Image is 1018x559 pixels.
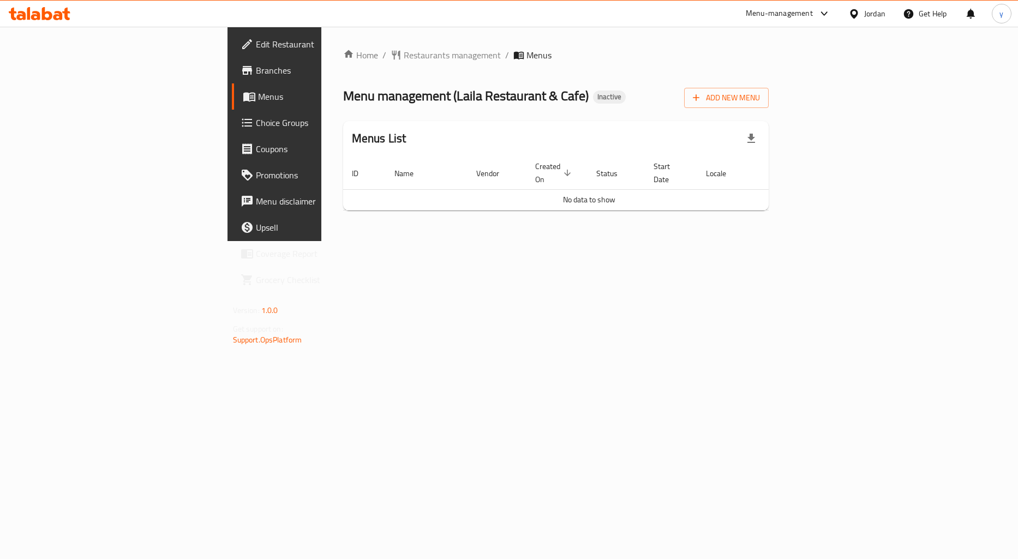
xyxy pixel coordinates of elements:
[352,167,373,180] span: ID
[233,333,302,347] a: Support.OpsPlatform
[232,110,398,136] a: Choice Groups
[593,92,626,101] span: Inactive
[343,83,589,108] span: Menu management ( Laila Restaurant & Cafe )
[343,49,769,62] nav: breadcrumb
[654,160,684,186] span: Start Date
[256,195,389,208] span: Menu disclaimer
[404,49,501,62] span: Restaurants management
[256,273,389,286] span: Grocery Checklist
[394,167,428,180] span: Name
[738,125,764,152] div: Export file
[476,167,513,180] span: Vendor
[232,214,398,241] a: Upsell
[232,57,398,83] a: Branches
[258,90,389,103] span: Menus
[233,322,283,336] span: Get support on:
[256,64,389,77] span: Branches
[232,162,398,188] a: Promotions
[256,247,389,260] span: Coverage Report
[391,49,501,62] a: Restaurants management
[563,193,615,207] span: No data to show
[256,169,389,182] span: Promotions
[684,88,769,108] button: Add New Menu
[753,157,835,190] th: Actions
[232,31,398,57] a: Edit Restaurant
[232,267,398,293] a: Grocery Checklist
[526,49,552,62] span: Menus
[693,91,760,105] span: Add New Menu
[256,142,389,155] span: Coupons
[999,8,1003,20] span: y
[706,167,740,180] span: Locale
[864,8,885,20] div: Jordan
[232,136,398,162] a: Coupons
[593,91,626,104] div: Inactive
[233,303,260,317] span: Version:
[232,241,398,267] a: Coverage Report
[343,157,835,211] table: enhanced table
[256,116,389,129] span: Choice Groups
[596,167,632,180] span: Status
[535,160,574,186] span: Created On
[352,130,406,147] h2: Menus List
[232,188,398,214] a: Menu disclaimer
[505,49,509,62] li: /
[746,7,813,20] div: Menu-management
[256,221,389,234] span: Upsell
[261,303,278,317] span: 1.0.0
[256,38,389,51] span: Edit Restaurant
[232,83,398,110] a: Menus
